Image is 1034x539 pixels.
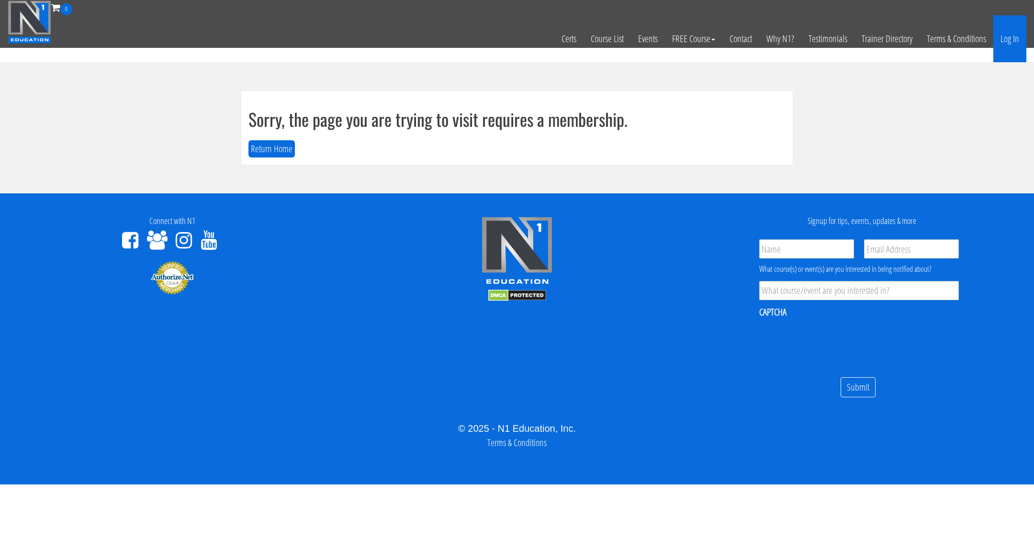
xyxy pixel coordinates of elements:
input: Name [759,239,854,258]
img: n1-edu-logo [481,216,553,287]
input: Email Address [864,239,959,258]
a: Testimonials [801,15,854,62]
a: Terms & Conditions [487,436,547,449]
a: Certs [554,15,584,62]
img: DMCA.com Protection Status [488,290,546,301]
a: Why N1? [759,15,801,62]
input: What course/event are you interested in? [759,281,959,300]
a: FREE Course [665,15,722,62]
a: Log In [993,15,1026,62]
label: CAPTCHA [759,306,787,318]
iframe: reCAPTCHA [759,325,905,362]
div: What course(s) or event(s) are you interested in being notified about? [759,263,959,275]
a: Trainer Directory [854,15,920,62]
a: Course List [584,15,631,62]
div: © 2025 - N1 Education, Inc. [7,421,1027,436]
a: Terms & Conditions [920,15,993,62]
button: Return Home [248,140,295,158]
h4: Connect with N1 [7,216,337,226]
img: n1-education [8,0,51,44]
span: 0 [60,3,72,15]
input: Submit [841,377,876,398]
a: Events [631,15,665,62]
a: 0 [51,1,72,14]
img: Authorize.Net Merchant - Click to Verify [151,260,194,295]
h1: Sorry, the page you are trying to visit requires a membership. [248,110,786,129]
a: Contact [722,15,759,62]
h4: Signup for tips, events, updates & more [697,216,1027,226]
